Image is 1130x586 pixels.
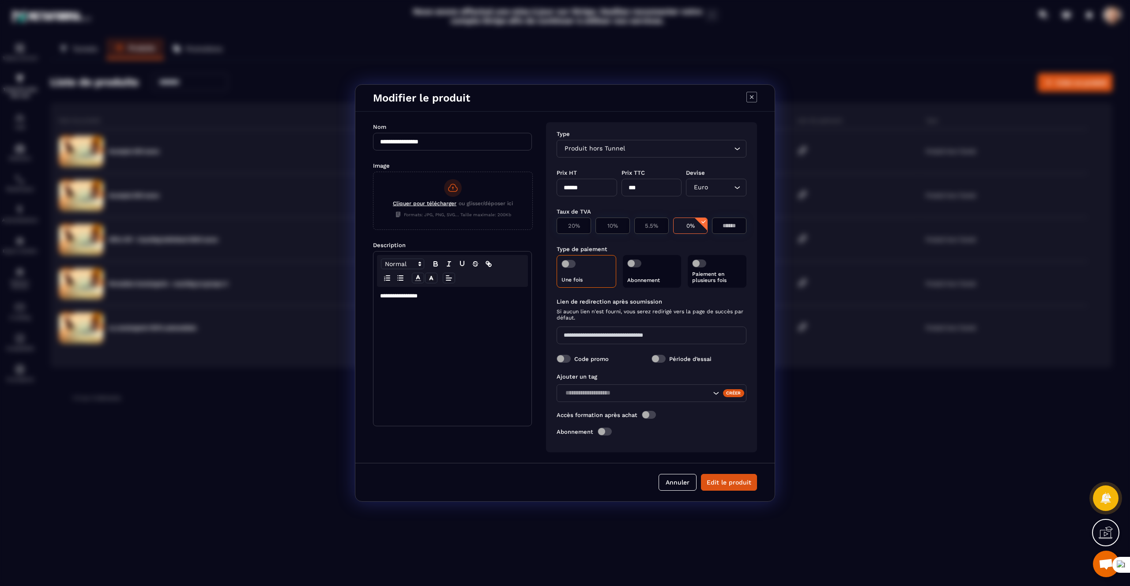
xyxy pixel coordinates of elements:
[561,277,611,283] p: Une fois
[686,169,705,176] label: Devise
[600,222,625,229] p: 10%
[627,144,732,154] input: Search for option
[373,92,470,104] h4: Modifier le produit
[621,169,645,176] label: Prix TTC
[557,298,746,305] label: Lien de redirection après soumission
[373,124,386,130] label: Nom
[574,356,609,362] label: Code promo
[557,373,597,380] label: Ajouter un tag
[557,412,637,418] label: Accès formation après achat
[692,271,742,283] p: Paiement en plusieurs fois
[459,200,513,209] span: ou glisser/déposer ici
[393,200,456,207] span: Cliquer pour télécharger
[639,222,664,229] p: 5.5%
[557,384,746,402] div: Search for option
[557,169,577,176] label: Prix HT
[562,144,627,154] span: Produit hors Tunnel
[562,388,711,398] input: Search for option
[659,474,697,491] button: Annuler
[557,131,570,137] label: Type
[669,356,712,362] label: Période d’essai
[723,389,745,397] div: Créer
[557,208,591,215] label: Taux de TVA
[561,222,586,229] p: 20%
[373,162,390,169] label: Image
[557,246,607,252] label: Type de paiement
[692,183,710,192] span: Euro
[373,242,406,248] label: Description
[395,211,511,218] span: Formats: JPG, PNG, SVG... Taille maximale: 200Kb
[557,140,746,158] div: Search for option
[627,277,677,283] p: Abonnement
[557,308,746,321] span: Si aucun lien n'est fourni, vous serez redirigé vers la page de succès par défaut.
[557,428,593,435] label: Abonnement
[710,183,732,192] input: Search for option
[686,179,746,196] div: Search for option
[1093,551,1119,577] div: Mở cuộc trò chuyện
[701,474,757,491] button: Edit le produit
[678,222,703,229] p: 0%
